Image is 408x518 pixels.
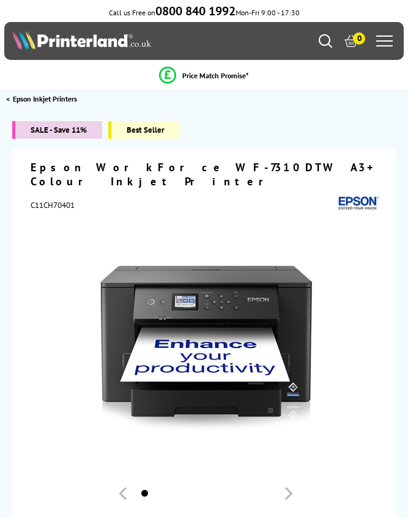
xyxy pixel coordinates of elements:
[319,34,332,48] a: Search
[31,160,380,188] h1: Epson WorkForce WF-7310DTW A3+ Colour Inkjet Printer
[182,71,249,80] span: Price Match Promise*
[155,8,236,17] a: 0800 840 1992
[12,121,102,139] span: SALE - Save 11%
[353,32,365,45] span: 0
[155,3,236,19] b: 0800 840 1992
[31,200,75,210] span: C11CH70401
[13,92,80,105] a: Epson Inkjet Printers
[86,221,325,461] img: Epson WorkForce WF-7310DTW
[335,194,380,213] img: Epson
[344,34,358,48] a: 0
[108,121,180,139] span: Best Seller
[12,30,151,50] img: Printerland Logo
[12,30,204,52] a: Printerland Logo
[6,65,402,86] li: modal_Promise
[13,92,77,105] span: Epson Inkjet Printers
